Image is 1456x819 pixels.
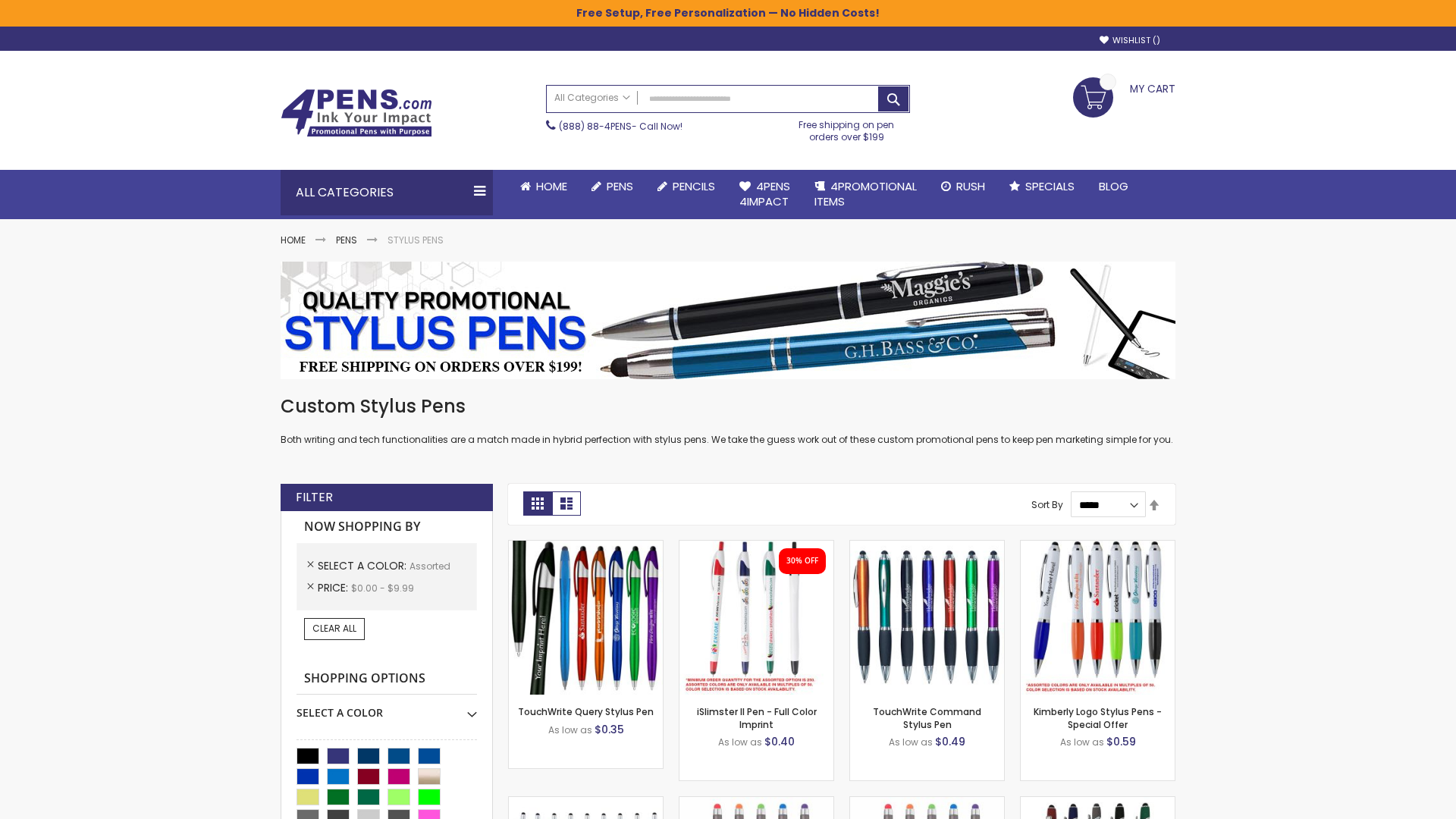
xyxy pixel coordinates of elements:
[554,92,630,104] span: All Categories
[547,86,638,111] a: All Categories
[873,705,981,730] a: TouchWrite Command Stylus Pen
[281,234,306,246] a: Home
[595,722,624,737] span: $0.35
[281,394,1175,419] h1: Custom Stylus Pens
[607,178,633,194] span: Pens
[956,178,985,194] span: Rush
[1021,796,1175,809] a: Custom Soft Touch® Metal Pens with Stylus-Assorted
[536,178,567,194] span: Home
[850,540,1004,553] a: TouchWrite Command Stylus Pen-Assorted
[1106,734,1136,749] span: $0.59
[336,234,357,246] a: Pens
[679,540,833,553] a: iSlimster II - Full Color-Assorted
[296,489,333,506] strong: Filter
[297,511,477,543] strong: Now Shopping by
[935,734,965,749] span: $0.49
[850,541,1004,695] img: TouchWrite Command Stylus Pen-Assorted
[559,120,682,133] span: - Call Now!
[559,120,632,133] a: (888) 88-4PENS
[727,170,802,219] a: 4Pens4impact
[889,736,933,748] span: As low as
[814,178,917,209] span: 4PROMOTIONAL ITEMS
[508,170,579,203] a: Home
[673,178,715,194] span: Pencils
[739,178,790,209] span: 4Pens 4impact
[783,113,911,143] div: Free shipping on pen orders over $199
[318,558,409,573] span: Select A Color
[297,663,477,695] strong: Shopping Options
[548,723,592,736] span: As low as
[786,556,818,566] div: 30% OFF
[1031,498,1063,511] label: Sort By
[645,170,727,203] a: Pencils
[1100,35,1160,46] a: Wishlist
[312,622,356,635] span: Clear All
[1021,541,1175,695] img: Kimberly Logo Stylus Pens-Assorted
[1087,170,1141,203] a: Blog
[802,170,929,219] a: 4PROMOTIONALITEMS
[1099,178,1128,194] span: Blog
[518,705,654,718] a: TouchWrite Query Stylus Pen
[679,541,833,695] img: iSlimster II - Full Color-Assorted
[1025,178,1075,194] span: Specials
[1021,540,1175,553] a: Kimberly Logo Stylus Pens-Assorted
[409,560,450,573] span: Assorted
[281,89,432,137] img: 4Pens Custom Pens and Promotional Products
[318,580,351,595] span: Price
[1060,736,1104,748] span: As low as
[281,262,1175,379] img: Stylus Pens
[679,796,833,809] a: Islander Softy Gel Pen with Stylus-Assorted
[523,491,552,516] strong: Grid
[579,170,645,203] a: Pens
[929,170,997,203] a: Rush
[297,695,477,720] div: Select A Color
[850,796,1004,809] a: Islander Softy Gel with Stylus - ColorJet Imprint-Assorted
[697,705,817,730] a: iSlimster II Pen - Full Color Imprint
[509,540,663,553] a: TouchWrite Query Stylus Pen-Assorted
[997,170,1087,203] a: Specials
[281,394,1175,447] div: Both writing and tech functionalities are a match made in hybrid perfection with stylus pens. We ...
[304,618,365,639] a: Clear All
[1034,705,1162,730] a: Kimberly Logo Stylus Pens - Special Offer
[509,541,663,695] img: TouchWrite Query Stylus Pen-Assorted
[281,170,493,215] div: All Categories
[718,736,762,748] span: As low as
[764,734,795,749] span: $0.40
[388,234,444,246] strong: Stylus Pens
[509,796,663,809] a: Stiletto Advertising Stylus Pens-Assorted
[351,582,414,595] span: $0.00 - $9.99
